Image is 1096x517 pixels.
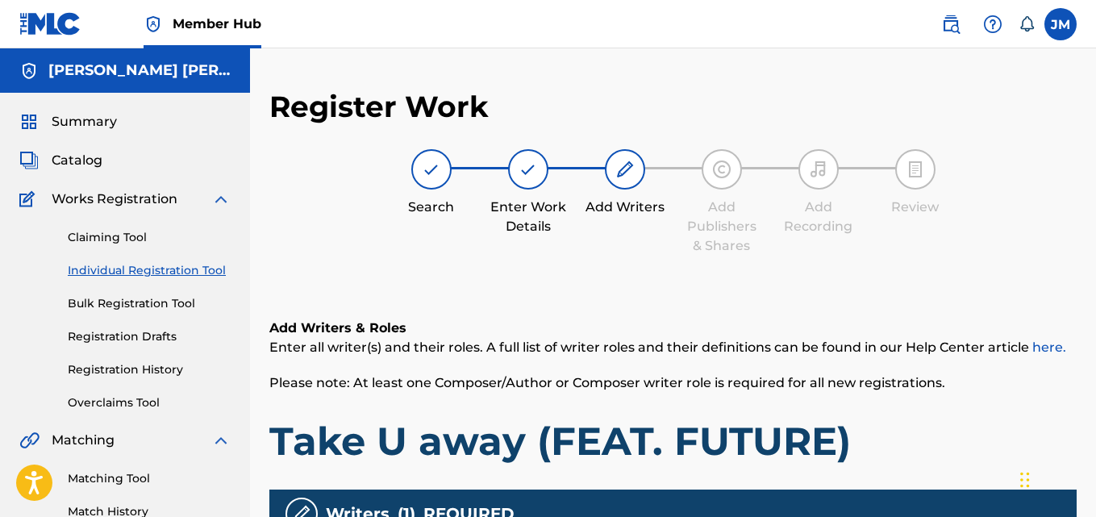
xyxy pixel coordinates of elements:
[52,190,177,209] span: Works Registration
[977,8,1009,40] div: Help
[906,160,925,179] img: step indicator icon for Review
[269,89,489,125] h2: Register Work
[681,198,762,256] div: Add Publishers & Shares
[19,151,39,170] img: Catalog
[19,61,39,81] img: Accounts
[68,229,231,246] a: Claiming Tool
[712,160,731,179] img: step indicator icon for Add Publishers & Shares
[1015,440,1096,517] iframe: Chat Widget
[269,319,1077,338] h6: Add Writers & Roles
[1044,8,1077,40] div: User Menu
[211,431,231,450] img: expand
[48,61,231,80] h5: Jon Josef P. Miller
[52,431,115,450] span: Matching
[19,190,40,209] img: Works Registration
[778,198,859,236] div: Add Recording
[68,361,231,378] a: Registration History
[269,375,945,390] span: Please note: At least one Composer/Author or Composer writer role is required for all new registr...
[68,394,231,411] a: Overclaims Tool
[52,151,102,170] span: Catalog
[935,8,967,40] a: Public Search
[1032,340,1066,355] a: here.
[422,160,441,179] img: step indicator icon for Search
[144,15,163,34] img: Top Rightsholder
[52,112,117,131] span: Summary
[1020,456,1030,504] div: Drag
[983,15,1002,34] img: help
[269,417,1077,465] h1: Take U away (FEAT. FUTURE)
[488,198,569,236] div: Enter Work Details
[585,198,665,217] div: Add Writers
[615,160,635,179] img: step indicator icon for Add Writers
[173,15,261,33] span: Member Hub
[68,295,231,312] a: Bulk Registration Tool
[19,112,117,131] a: SummarySummary
[211,190,231,209] img: expand
[19,431,40,450] img: Matching
[391,198,472,217] div: Search
[809,160,828,179] img: step indicator icon for Add Recording
[68,470,231,487] a: Matching Tool
[19,151,102,170] a: CatalogCatalog
[1051,309,1096,439] iframe: Resource Center
[269,340,1066,355] span: Enter all writer(s) and their roles. A full list of writer roles and their definitions can be fou...
[875,198,956,217] div: Review
[1019,16,1035,32] div: Notifications
[519,160,538,179] img: step indicator icon for Enter Work Details
[19,112,39,131] img: Summary
[19,12,81,35] img: MLC Logo
[68,328,231,345] a: Registration Drafts
[941,15,961,34] img: search
[68,262,231,279] a: Individual Registration Tool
